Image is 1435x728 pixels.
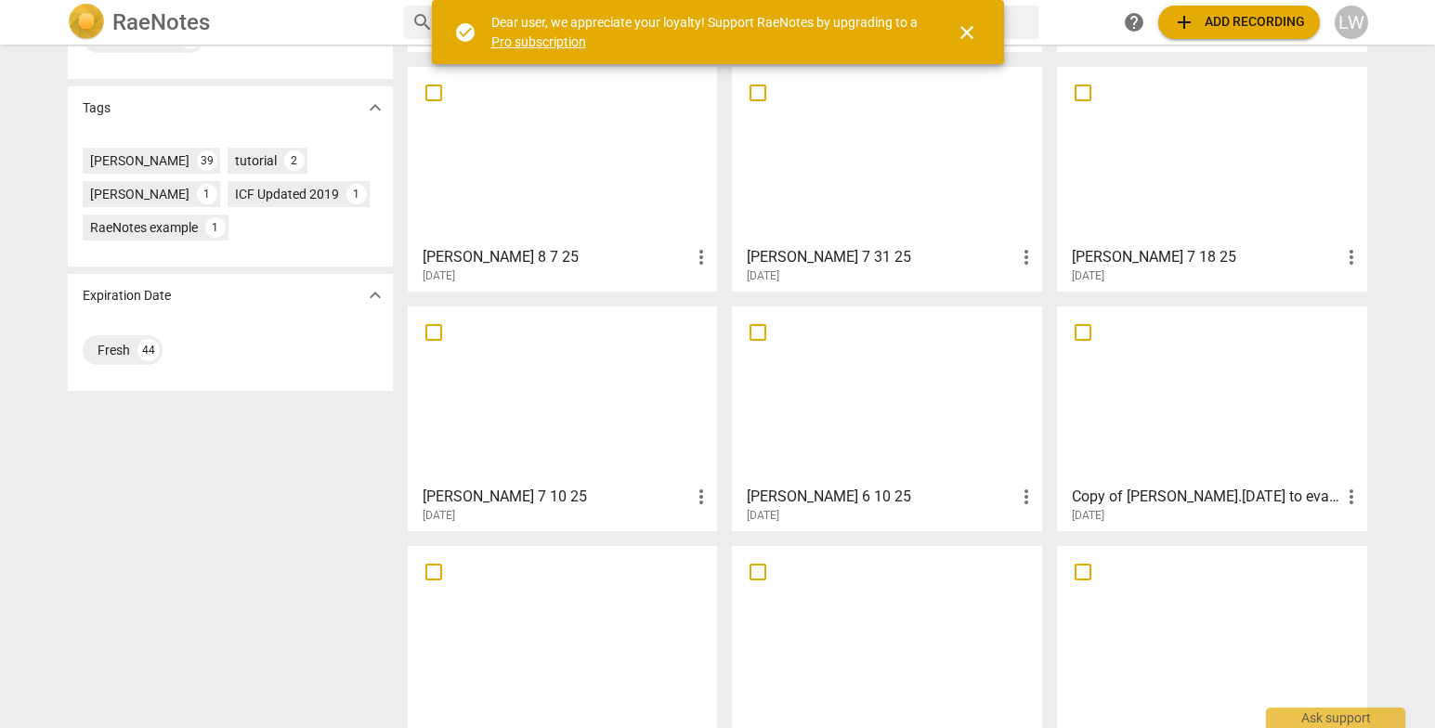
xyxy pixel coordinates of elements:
[1015,486,1037,508] span: more_vert
[491,34,586,49] a: Pro subscription
[423,246,691,268] h3: Marlin 8 7 25
[1335,6,1368,39] button: LW
[690,246,712,268] span: more_vert
[1072,246,1340,268] h3: Lizette 7 18 25
[112,9,210,35] h2: RaeNotes
[90,185,189,203] div: [PERSON_NAME]
[1158,6,1320,39] button: Upload
[361,281,389,309] button: Show more
[361,94,389,122] button: Show more
[346,184,367,204] div: 1
[414,313,711,523] a: [PERSON_NAME] 7 10 25[DATE]
[747,486,1015,508] h3: Galen 6 10 25
[747,268,779,284] span: [DATE]
[235,185,339,203] div: ICF Updated 2019
[197,150,217,171] div: 39
[137,339,160,361] div: 44
[956,21,978,44] span: close
[98,341,130,359] div: Fresh
[90,151,189,170] div: [PERSON_NAME]
[1117,6,1151,39] a: Help
[1015,246,1037,268] span: more_vert
[1072,508,1104,524] span: [DATE]
[1340,246,1363,268] span: more_vert
[423,268,455,284] span: [DATE]
[90,218,198,237] div: RaeNotes example
[747,246,1015,268] h3: Marlin 7 31 25
[1340,486,1363,508] span: more_vert
[411,11,434,33] span: search
[1266,708,1405,728] div: Ask support
[197,184,217,204] div: 1
[235,151,277,170] div: tutorial
[738,313,1036,523] a: [PERSON_NAME] 6 10 25[DATE]
[414,73,711,283] a: [PERSON_NAME] 8 7 25[DATE]
[738,73,1036,283] a: [PERSON_NAME] 7 31 25[DATE]
[68,4,389,41] a: LogoRaeNotes
[491,13,922,51] div: Dear user, we appreciate your loyalty! Support RaeNotes by upgrading to a
[364,97,386,119] span: expand_more
[1063,313,1361,523] a: Copy of [PERSON_NAME].[DATE] to evaluate with Coach[DATE]
[1173,11,1305,33] span: Add recording
[364,284,386,306] span: expand_more
[284,150,305,171] div: 2
[1123,11,1145,33] span: help
[83,286,171,305] p: Expiration Date
[690,486,712,508] span: more_vert
[454,21,476,44] span: check_circle
[1072,486,1340,508] h3: Copy of Galen.5.13.25 to evaluate with Coach
[1063,73,1361,283] a: [PERSON_NAME] 7 18 25[DATE]
[747,508,779,524] span: [DATE]
[83,98,111,118] p: Tags
[423,508,455,524] span: [DATE]
[1072,268,1104,284] span: [DATE]
[1173,11,1195,33] span: add
[945,10,989,55] button: Close
[205,217,226,238] div: 1
[423,486,691,508] h3: Marlin 7 10 25
[68,4,105,41] img: Logo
